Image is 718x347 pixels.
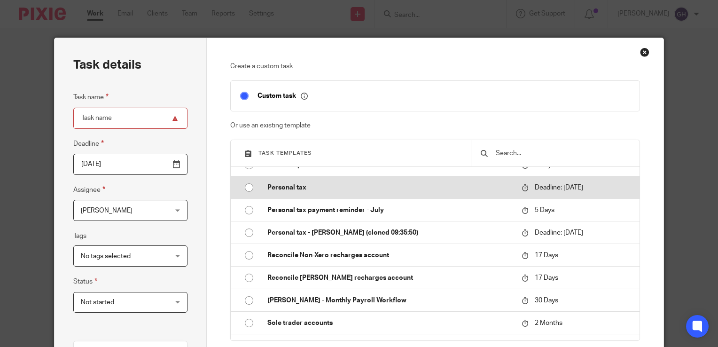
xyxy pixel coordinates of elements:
[81,207,133,214] span: [PERSON_NAME]
[495,148,630,158] input: Search...
[73,108,187,129] input: Task name
[73,138,104,149] label: Deadline
[535,184,583,191] span: Deadline: [DATE]
[81,299,114,306] span: Not started
[535,229,583,236] span: Deadline: [DATE]
[267,205,512,215] p: Personal tax payment reminder - July
[640,47,649,57] div: Close this dialog window
[267,273,512,283] p: Reconcile [PERSON_NAME] recharges account
[267,318,512,328] p: Sole trader accounts
[535,207,554,213] span: 5 Days
[73,184,105,195] label: Assignee
[73,276,97,287] label: Status
[535,320,562,326] span: 2 Months
[267,183,512,192] p: Personal tax
[535,162,554,168] span: 5 Days
[267,251,512,260] p: Reconcile Non-Xero recharges account
[230,62,640,71] p: Create a custom task
[230,121,640,130] p: Or use an existing template
[535,275,558,281] span: 17 Days
[73,154,187,175] input: Pick a date
[267,296,512,305] p: [PERSON_NAME] - Monthly Payroll Workflow
[73,231,86,241] label: Tags
[258,150,312,156] span: Task templates
[73,92,109,103] label: Task name
[535,297,558,304] span: 30 Days
[535,252,558,259] span: 17 Days
[73,57,141,73] h2: Task details
[81,253,131,260] span: No tags selected
[267,228,512,237] p: Personal tax - [PERSON_NAME] (cloned 09:35:50)
[258,92,308,100] p: Custom task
